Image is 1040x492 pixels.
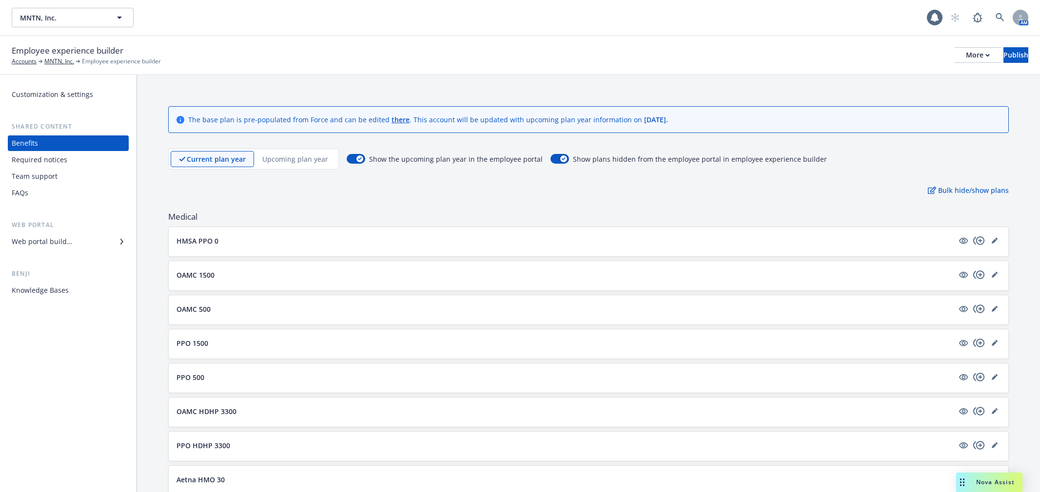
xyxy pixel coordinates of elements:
[177,372,204,382] p: PPO 500
[8,185,129,201] a: FAQs
[12,185,28,201] div: FAQs
[973,405,985,417] a: copyPlus
[945,8,965,27] a: Start snowing
[958,303,969,315] a: visible
[177,406,236,416] p: OAMC HDHP 3300
[8,220,129,230] div: Web portal
[989,235,1001,246] a: editPencil
[1003,48,1028,62] div: Publish
[958,337,969,349] a: visible
[8,269,129,279] div: Benji
[958,235,969,246] a: visible
[177,338,954,348] button: PPO 1500
[1003,47,1028,63] button: Publish
[8,152,129,168] a: Required notices
[8,234,129,249] a: Web portal builder
[990,8,1010,27] a: Search
[12,8,134,27] button: MNTN, Inc.
[973,371,985,383] a: copyPlus
[12,87,93,102] div: Customization & settings
[989,405,1001,417] a: editPencil
[12,135,38,151] div: Benefits
[44,57,74,66] a: MNTN, Inc.
[958,439,969,451] a: visible
[958,269,969,281] a: visible
[958,405,969,417] a: visible
[177,440,230,451] p: PPO HDHP 3300
[177,236,218,246] p: HMSA PPO 0
[644,115,668,124] span: [DATE] .
[177,338,208,348] p: PPO 1500
[8,135,129,151] a: Benefits
[262,154,328,164] p: Upcoming plan year
[392,115,410,124] a: there
[8,87,129,102] a: Customization & settings
[12,283,69,298] div: Knowledge Bases
[369,154,543,164] span: Show the upcoming plan year in the employee portal
[177,304,954,314] button: OAMC 500
[177,270,954,280] button: OAMC 1500
[956,473,968,492] div: Drag to move
[8,169,129,184] a: Team support
[188,115,392,124] span: The base plan is pre-populated from Force and can be edited
[20,13,104,23] span: MNTN, Inc.
[177,406,954,416] button: OAMC HDHP 3300
[966,48,990,62] div: More
[177,236,954,246] button: HMSA PPO 0
[177,304,211,314] p: OAMC 500
[989,303,1001,315] a: editPencil
[12,234,72,249] div: Web portal builder
[973,235,985,246] a: copyPlus
[8,283,129,298] a: Knowledge Bases
[82,57,161,66] span: Employee experience builder
[187,154,246,164] p: Current plan year
[989,439,1001,451] a: editPencil
[973,269,985,281] a: copyPlus
[976,478,1015,486] span: Nova Assist
[168,211,1009,223] span: Medical
[928,185,1009,195] p: Bulk hide/show plans
[410,115,644,124] span: . This account will be updated with upcoming plan year information on
[177,440,954,451] button: PPO HDHP 3300
[958,371,969,383] a: visible
[8,122,129,132] div: Shared content
[12,44,123,57] span: Employee experience builder
[12,152,67,168] div: Required notices
[12,57,37,66] a: Accounts
[573,154,827,164] span: Show plans hidden from the employee portal in employee experience builder
[177,270,215,280] p: OAMC 1500
[177,372,954,382] button: PPO 500
[177,474,225,485] p: Aetna HMO 30
[989,337,1001,349] a: editPencil
[989,371,1001,383] a: editPencil
[989,269,1001,281] a: editPencil
[954,47,1001,63] button: More
[973,303,985,315] a: copyPlus
[177,474,954,485] button: Aetna HMO 30
[956,473,1022,492] button: Nova Assist
[973,337,985,349] a: copyPlus
[968,8,987,27] a: Report a Bug
[12,169,58,184] div: Team support
[973,439,985,451] a: copyPlus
